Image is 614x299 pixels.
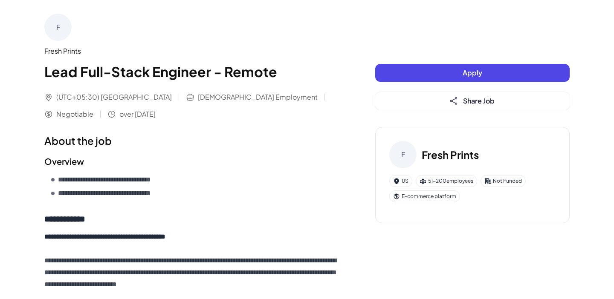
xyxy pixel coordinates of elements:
span: over [DATE] [119,109,156,119]
span: (UTC+05:30) [GEOGRAPHIC_DATA] [56,92,172,102]
div: F [44,14,72,41]
h3: Fresh Prints [422,147,479,162]
span: [DEMOGRAPHIC_DATA] Employment [198,92,318,102]
div: F [389,141,417,168]
span: Negotiable [56,109,93,119]
span: Share Job [463,96,495,105]
h2: Overview [44,155,341,168]
div: Fresh Prints [44,46,341,56]
div: US [389,175,412,187]
div: E-commerce platform [389,190,460,202]
span: Apply [463,68,482,77]
h1: About the job [44,133,341,148]
div: Not Funded [481,175,526,187]
div: 51-200 employees [416,175,477,187]
button: Share Job [375,92,570,110]
button: Apply [375,64,570,82]
h1: Lead Full-Stack Engineer - Remote [44,61,341,82]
